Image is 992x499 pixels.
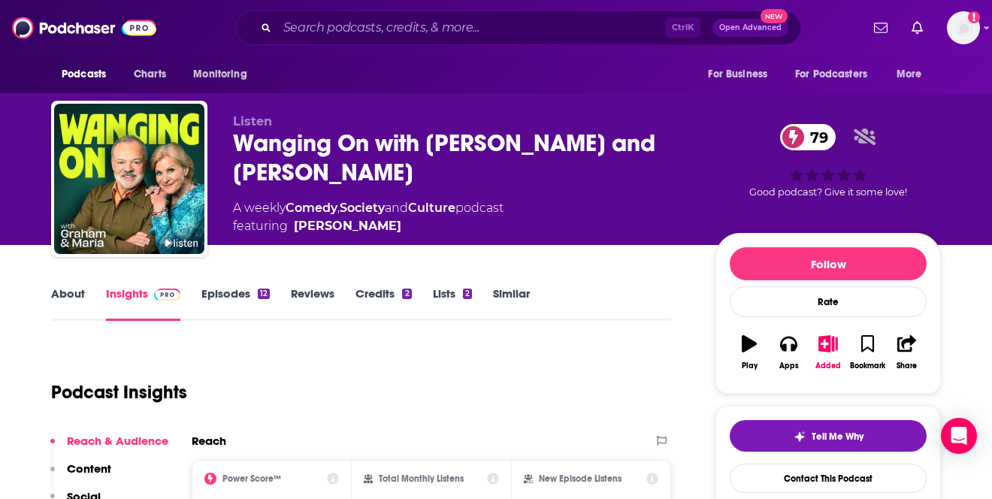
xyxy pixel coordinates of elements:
[712,19,788,37] button: Open AdvancedNew
[67,461,111,476] p: Content
[286,201,337,215] a: Comedy
[355,286,411,321] a: Credits2
[715,114,941,208] div: 79Good podcast? Give it some love!
[848,325,887,380] button: Bookmark
[134,64,166,85] span: Charts
[941,418,977,454] div: Open Intercom Messenger
[54,104,204,254] img: Wanging On with Graham Norton and Maria McErlane
[106,286,180,321] a: InsightsPodchaser Pro
[51,381,187,404] h1: Podcast Insights
[761,9,788,23] span: New
[708,64,767,85] span: For Business
[730,325,769,380] button: Play
[193,64,246,85] span: Monitoring
[697,60,786,89] button: open menu
[258,289,270,299] div: 12
[402,289,411,299] div: 2
[233,114,272,129] span: Listen
[67,434,168,448] p: Reach & Audience
[337,201,340,215] span: ,
[719,24,782,32] span: Open Advanced
[379,473,464,484] h2: Total Monthly Listens
[277,16,665,40] input: Search podcasts, credits, & more...
[183,60,266,89] button: open menu
[780,124,836,150] a: 79
[947,11,980,44] span: Logged in as SimonElement
[730,247,927,280] button: Follow
[408,201,455,215] a: Culture
[154,289,180,301] img: Podchaser Pro
[493,286,530,321] a: Similar
[201,286,270,321] a: Episodes12
[730,464,927,493] a: Contact This Podcast
[742,361,758,370] div: Play
[124,60,175,89] a: Charts
[730,286,927,317] div: Rate
[730,420,927,452] button: tell me why sparkleTell Me Why
[947,11,980,44] img: User Profile
[906,15,929,41] a: Show notifications dropdown
[785,60,889,89] button: open menu
[51,60,126,89] button: open menu
[51,286,85,321] a: About
[12,14,156,42] img: Podchaser - Follow, Share and Rate Podcasts
[769,325,808,380] button: Apps
[50,434,168,461] button: Reach & Audience
[50,461,111,489] button: Content
[433,286,472,321] a: Lists2
[795,64,867,85] span: For Podcasters
[539,473,622,484] h2: New Episode Listens
[62,64,106,85] span: Podcasts
[888,325,927,380] button: Share
[294,217,401,235] div: [PERSON_NAME]
[291,286,334,321] a: Reviews
[815,361,841,370] div: Added
[850,361,885,370] div: Bookmark
[968,11,980,23] svg: Add a profile image
[795,124,836,150] span: 79
[812,431,863,443] span: Tell Me Why
[233,217,504,235] span: featuring
[749,186,907,198] span: Good podcast? Give it some love!
[192,434,226,448] h2: Reach
[886,60,941,89] button: open menu
[233,199,504,235] div: A weekly podcast
[868,15,894,41] a: Show notifications dropdown
[897,361,917,370] div: Share
[463,289,472,299] div: 2
[222,473,281,484] h2: Power Score™
[340,201,385,215] a: Society
[809,325,848,380] button: Added
[665,18,700,38] span: Ctrl K
[779,361,799,370] div: Apps
[897,64,922,85] span: More
[385,201,408,215] span: and
[794,431,806,443] img: tell me why sparkle
[947,11,980,44] button: Show profile menu
[236,11,801,45] div: Search podcasts, credits, & more...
